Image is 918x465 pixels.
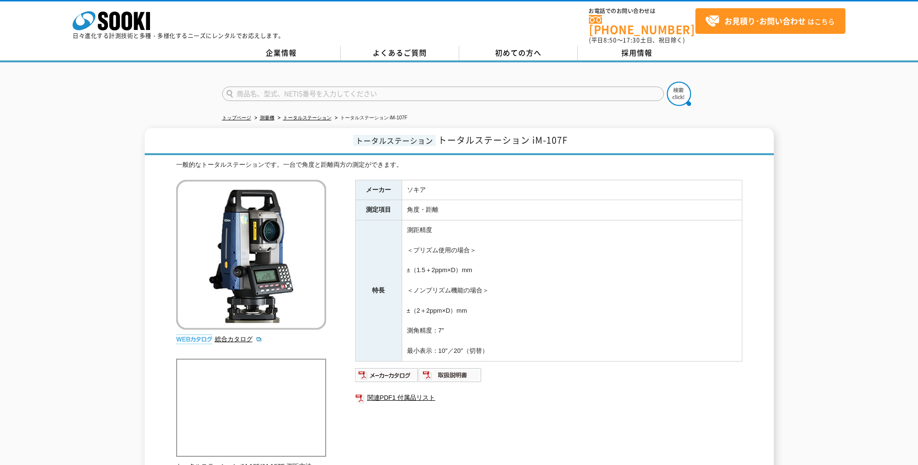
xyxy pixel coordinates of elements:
[402,180,742,200] td: ソキア
[623,36,640,44] span: 17:30
[695,8,845,34] a: お見積り･お問い合わせはこちら
[589,8,695,14] span: お電話でのお問い合わせは
[603,36,617,44] span: 8:50
[589,15,695,35] a: [PHONE_NUMBER]
[333,113,407,123] li: トータルステーション iM-107F
[222,46,341,60] a: 企業情報
[589,36,685,44] span: (平日 ～ 土日、祝日除く)
[667,82,691,106] img: btn_search.png
[355,220,402,361] th: 特長
[73,33,285,39] p: 日々進化する計測技術と多種・多様化するニーズにレンタルでお応えします。
[402,220,742,361] td: 測距精度 ＜プリズム使用の場合＞ ±（1.5＋2ppm×D）mm ＜ノンプリズム機能の場合＞ ±（2＋2ppm×D）mm 測角精度：7″ 最小表示：10″／20″（切替）
[402,200,742,220] td: 角度・距離
[355,180,402,200] th: メーカー
[215,335,262,343] a: 総合カタログ
[724,15,806,27] strong: お見積り･お問い合わせ
[705,14,835,29] span: はこちら
[283,115,331,120] a: トータルステーション
[353,135,436,146] span: トータルステーション
[355,200,402,220] th: 測定項目
[222,115,251,120] a: トップページ
[438,133,568,146] span: トータルステーション iM-107F
[176,180,326,330] img: トータルステーション iM-107F
[355,367,419,383] img: メーカーカタログ
[222,87,664,101] input: 商品名、型式、NETIS番号を入力してください
[355,392,742,404] a: 関連PDF1 付属品リスト
[176,160,742,170] div: 一般的なトータルステーションです。一台で角度と距離両方の測定ができます。
[459,46,578,60] a: 初めての方へ
[578,46,696,60] a: 採用情報
[341,46,459,60] a: よくあるご質問
[495,47,542,58] span: 初めての方へ
[355,374,419,381] a: メーカーカタログ
[260,115,274,120] a: 測量機
[419,367,482,383] img: 取扱説明書
[176,334,212,344] img: webカタログ
[419,374,482,381] a: 取扱説明書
